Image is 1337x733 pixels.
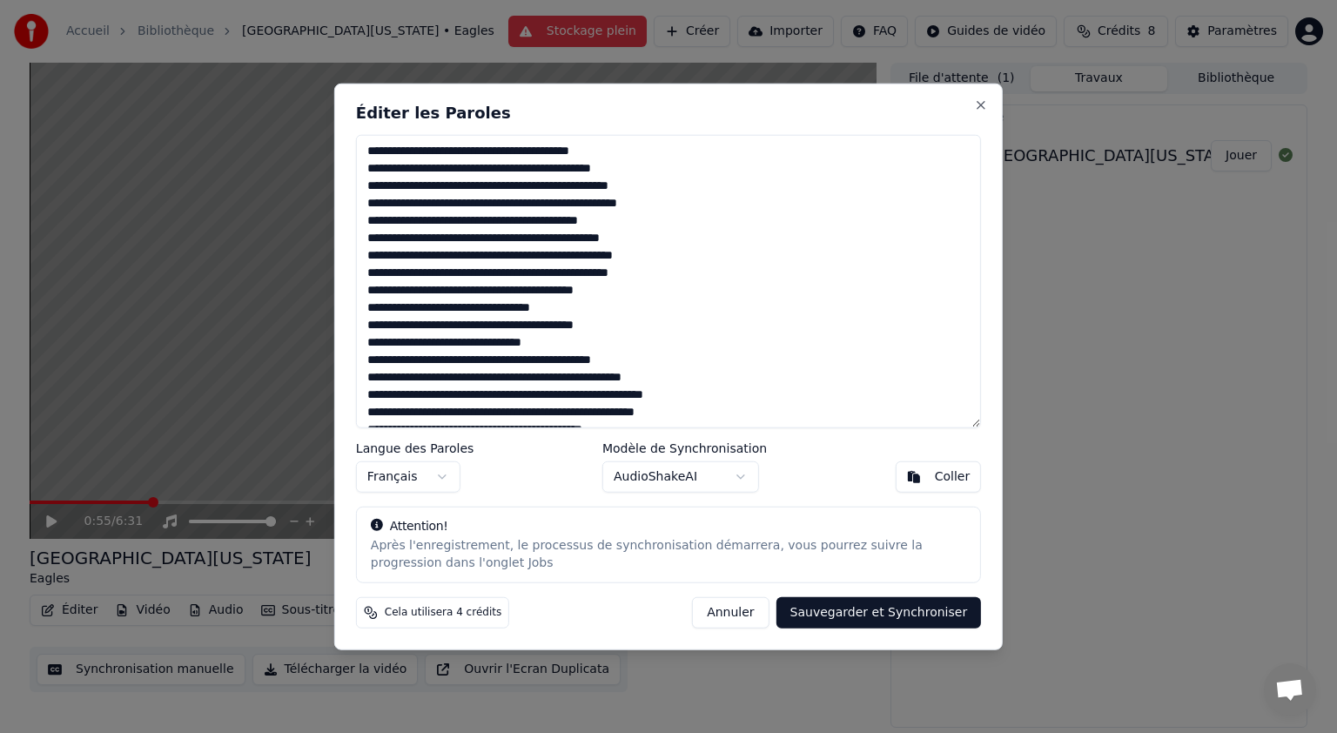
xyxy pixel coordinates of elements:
span: Cela utilisera 4 crédits [385,605,501,619]
h2: Éditer les Paroles [356,105,981,121]
label: Langue des Paroles [356,441,474,454]
div: Après l'enregistrement, le processus de synchronisation démarrera, vous pourrez suivre la progres... [371,536,966,571]
button: Annuler [692,596,769,628]
label: Modèle de Synchronisation [602,441,767,454]
div: Attention! [371,517,966,535]
button: Sauvegarder et Synchroniser [776,596,982,628]
div: Coller [935,467,971,485]
button: Coller [896,461,982,492]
